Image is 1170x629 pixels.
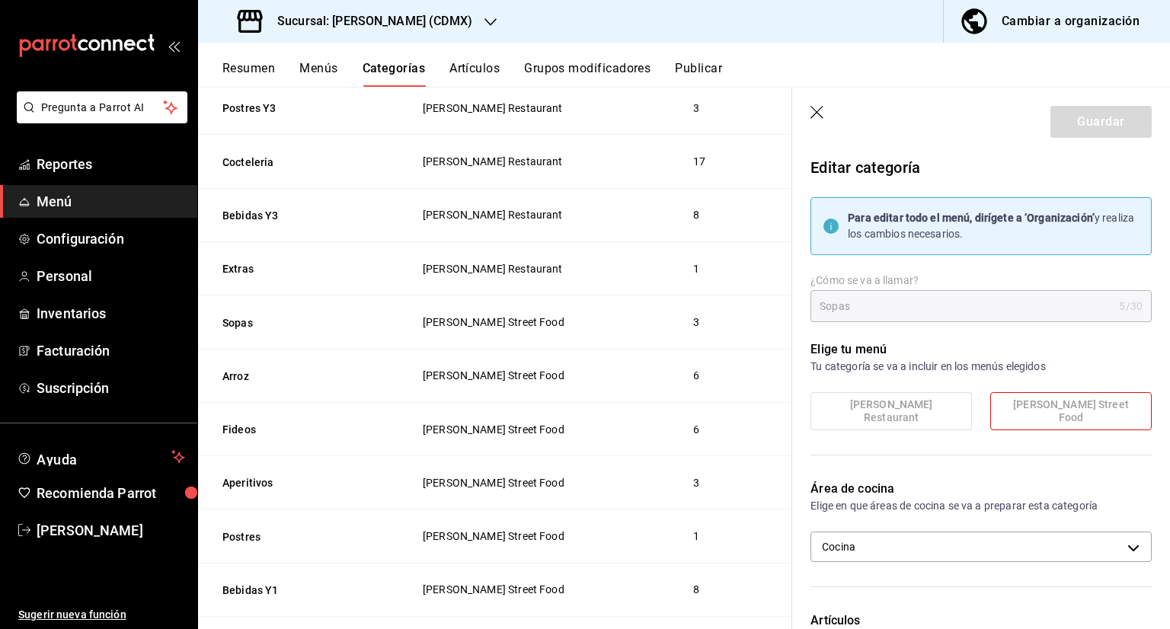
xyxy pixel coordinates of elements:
button: Arroz [222,369,375,384]
span: Ayuda [37,448,165,466]
td: 3 [675,81,792,135]
span: [PERSON_NAME] Street Food [423,370,656,381]
span: [PERSON_NAME] Street Food [423,424,656,435]
button: Pregunta a Parrot AI [17,91,187,123]
button: open_drawer_menu [168,40,180,52]
p: Área de cocina [810,480,1152,498]
button: Artículos [449,61,500,87]
span: [PERSON_NAME] Restaurant [423,263,656,274]
span: Facturación [37,340,185,361]
p: Tu categoría se va a incluir en los menús elegidos [810,359,1152,374]
span: [PERSON_NAME] Street Food [423,531,656,541]
strong: Para editar todo el menú, dirígete a ‘Organización’ [848,212,1095,224]
button: Bebidas Y1 [222,583,375,598]
p: Editar categoría [810,156,1152,179]
div: navigation tabs [222,61,1170,87]
span: Configuración [37,228,185,249]
span: [PERSON_NAME] Restaurant [423,103,656,113]
div: Cocina [810,532,1152,562]
span: [PERSON_NAME] [37,520,185,541]
div: y realiza los cambios necesarios. [848,210,1139,242]
div: Cambiar a organización [1002,11,1140,32]
button: Extras [222,261,375,276]
span: [PERSON_NAME] Restaurant [423,209,656,220]
span: [PERSON_NAME] Street Food [423,477,656,488]
label: ¿Cómo se va a llamar? [810,275,1152,286]
span: [PERSON_NAME] Restaurant [822,398,961,424]
span: Menú [37,191,185,212]
td: 1 [675,509,792,563]
button: Resumen [222,61,275,87]
td: 8 [675,188,792,241]
button: Menús [299,61,337,87]
span: Reportes [37,154,185,174]
span: Pregunta a Parrot AI [41,100,164,116]
span: Sugerir nueva función [18,607,185,623]
button: Fideos [222,422,375,437]
button: Sopas [222,315,375,330]
td: 6 [675,402,792,455]
td: 3 [675,295,792,349]
button: Bebidas Y3 [222,208,375,223]
button: Publicar [675,61,722,87]
span: [PERSON_NAME] Street Food [1002,398,1140,424]
button: Postres Y3 [222,101,375,116]
button: Aperitivos [222,475,375,490]
span: [PERSON_NAME] Street Food [423,584,656,595]
p: Elige en que áreas de cocina se va a preparar esta categoría [810,498,1152,513]
span: [PERSON_NAME] Street Food [423,317,656,327]
span: Recomienda Parrot [37,483,185,503]
span: Suscripción [37,378,185,398]
button: Postres [222,529,375,544]
h3: Sucursal: [PERSON_NAME] (CDMX) [265,12,472,30]
a: Pregunta a Parrot AI [11,110,187,126]
td: 3 [675,456,792,509]
span: Personal [37,266,185,286]
button: Grupos modificadores [524,61,651,87]
p: Elige tu menú [810,340,1152,359]
button: Categorías [363,61,426,87]
div: 5 /30 [1119,299,1143,314]
span: Inventarios [37,303,185,324]
td: 6 [675,349,792,402]
button: Cocteleria [222,155,375,170]
span: [PERSON_NAME] Restaurant [423,156,656,167]
td: 1 [675,241,792,295]
td: 17 [675,135,792,188]
td: 8 [675,563,792,616]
